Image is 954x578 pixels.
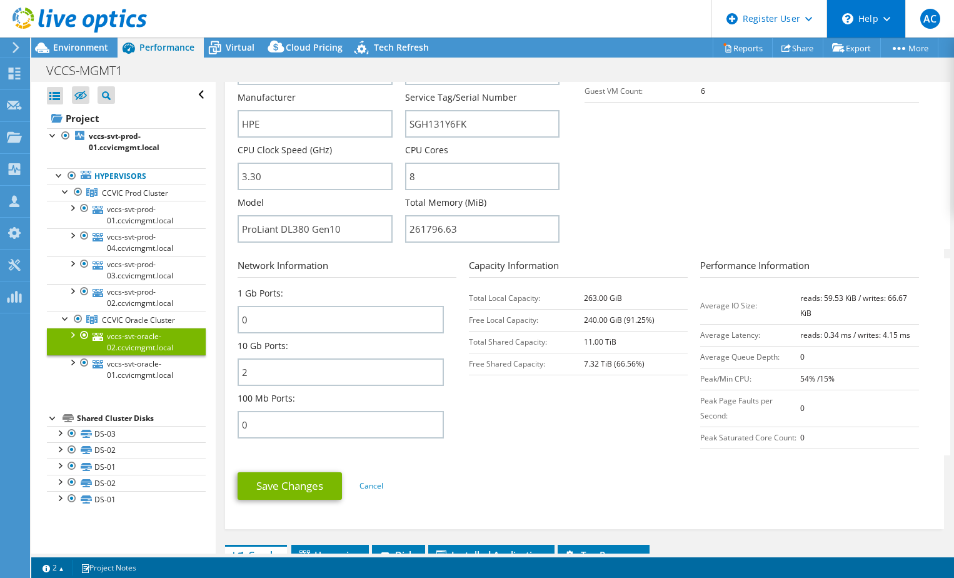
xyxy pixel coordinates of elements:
[469,331,584,353] td: Total Shared Capacity:
[47,108,206,128] a: Project
[469,287,584,309] td: Total Local Capacity:
[800,403,805,413] b: 0
[800,432,805,443] b: 0
[139,41,194,53] span: Performance
[286,41,343,53] span: Cloud Pricing
[47,284,206,312] a: vccs-svt-prod-02.ccvicmgmt.local
[700,346,800,368] td: Average Queue Depth:
[564,549,643,561] span: Top Processes
[47,355,206,383] a: vccs-svt-oracle-01.ccvicmgmt.local
[47,201,206,228] a: vccs-svt-prod-01.ccvicmgmt.local
[700,427,800,449] td: Peak Saturated Core Count:
[47,491,206,507] a: DS-01
[102,188,168,198] span: CCVIC Prod Cluster
[89,131,159,153] b: vccs-svt-prod-01.ccvicmgmt.local
[701,86,705,96] b: 6
[700,324,800,346] td: Average Latency:
[800,330,910,340] b: reads: 0.34 ms / writes: 4.15 ms
[47,442,206,459] a: DS-02
[238,144,332,156] label: CPU Clock Speed (GHz)
[47,328,206,355] a: vccs-svt-oracle-02.ccvicmgmt.local
[359,480,383,491] a: Cancel
[298,549,363,561] span: Hypervisor
[102,315,175,325] span: CCVIC Oracle Cluster
[469,258,688,278] h3: Capacity Information
[800,352,805,362] b: 0
[584,358,645,369] b: 7.32 TiB (66.56%)
[700,258,919,278] h3: Performance Information
[700,287,800,324] td: Average IO Size:
[584,293,622,303] b: 263.00 GiB
[823,38,881,58] a: Export
[378,549,419,561] span: Disks
[585,80,701,102] td: Guest VM Count:
[53,41,108,53] span: Environment
[238,340,288,352] label: 10 Gb Ports:
[47,185,206,201] a: CCVIC Prod Cluster
[41,64,142,78] h1: VCCS-MGMT1
[238,258,456,278] h3: Network Information
[920,9,940,29] span: AC
[405,196,486,209] label: Total Memory (MiB)
[405,91,517,104] label: Service Tag/Serial Number
[238,91,296,104] label: Manufacturer
[238,472,342,500] a: Save Changes
[47,256,206,284] a: vccs-svt-prod-03.ccvicmgmt.local
[800,293,907,318] b: reads: 59.53 KiB / writes: 66.67 KiB
[700,390,800,427] td: Peak Page Faults per Second:
[713,38,773,58] a: Reports
[34,560,73,575] a: 2
[238,392,295,405] label: 100 Mb Ports:
[238,196,264,209] label: Model
[800,373,835,384] b: 54% /15%
[47,168,206,185] a: Hypervisors
[584,315,655,325] b: 240.00 GiB (91.25%)
[226,41,254,53] span: Virtual
[584,337,616,347] b: 11.00 TiB
[700,368,800,390] td: Peak/Min CPU:
[72,560,145,575] a: Project Notes
[47,228,206,256] a: vccs-svt-prod-04.ccvicmgmt.local
[77,411,206,426] div: Shared Cluster Disks
[772,38,823,58] a: Share
[374,41,429,53] span: Tech Refresh
[469,353,584,375] td: Free Shared Capacity:
[47,312,206,328] a: CCVIC Oracle Cluster
[231,549,281,561] span: Graphs
[405,144,448,156] label: CPU Cores
[434,549,548,561] span: Installed Applications
[842,13,853,24] svg: \n
[238,287,283,300] label: 1 Gb Ports:
[47,459,206,475] a: DS-01
[47,426,206,442] a: DS-03
[47,475,206,491] a: DS-02
[47,128,206,156] a: vccs-svt-prod-01.ccvicmgmt.local
[469,309,584,331] td: Free Local Capacity:
[880,38,938,58] a: More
